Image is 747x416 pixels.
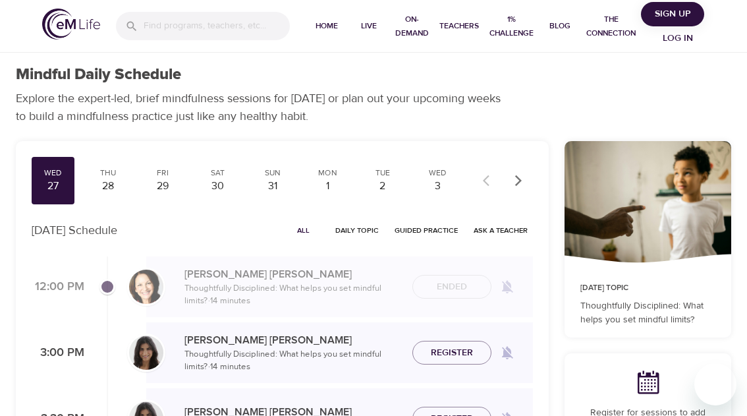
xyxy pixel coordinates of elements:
[257,179,289,194] div: 31
[468,220,533,241] button: Ask a Teacher
[335,224,379,237] span: Daily Topic
[257,167,289,179] div: Sun
[311,19,343,33] span: Home
[32,222,117,239] p: [DATE] Schedule
[422,167,454,179] div: Wed
[580,299,716,327] p: Thoughtfully Disciplined: What helps you set mindful limits?
[491,271,523,303] span: Remind me when a class goes live every Wednesday at 12:00 PM
[389,220,463,241] button: Guided Practice
[395,13,429,40] span: On-Demand
[586,13,636,40] span: The Connection
[147,167,179,179] div: Fri
[431,345,473,361] span: Register
[422,179,454,194] div: 3
[366,167,399,179] div: Tue
[312,167,344,179] div: Mon
[312,179,344,194] div: 1
[184,332,402,348] p: [PERSON_NAME] [PERSON_NAME]
[580,282,716,294] p: [DATE] Topic
[366,179,399,194] div: 2
[489,13,534,40] span: 1% Challenge
[646,26,709,51] button: Log in
[412,341,491,365] button: Register
[129,270,163,304] img: Laurie_Weisman-min.jpg
[92,179,124,194] div: 28
[544,19,576,33] span: Blog
[184,282,402,308] p: Thoughtfully Disciplined: What helps you set mindful limits? · 14 minutes
[202,179,234,194] div: 30
[395,224,458,237] span: Guided Practice
[42,9,100,40] img: logo
[439,19,479,33] span: Teachers
[16,65,181,84] h1: Mindful Daily Schedule
[32,278,84,296] p: 12:00 PM
[353,19,385,33] span: Live
[283,220,325,241] button: All
[129,336,163,370] img: Lara_Sragow-min.jpg
[474,224,528,237] span: Ask a Teacher
[92,167,124,179] div: Thu
[491,337,523,369] span: Remind me when a class goes live every Wednesday at 3:00 PM
[144,12,290,40] input: Find programs, teachers, etc...
[37,179,69,194] div: 27
[694,363,736,405] iframe: Button to launch messaging window
[16,90,510,125] p: Explore the expert-led, brief mindfulness sessions for [DATE] or plan out your upcoming weeks to ...
[184,348,402,374] p: Thoughtfully Disciplined: What helps you set mindful limits? · 14 minutes
[641,2,704,26] button: Sign Up
[37,167,69,179] div: Wed
[646,6,699,22] span: Sign Up
[288,224,319,237] span: All
[202,167,234,179] div: Sat
[147,179,179,194] div: 29
[32,344,84,362] p: 3:00 PM
[184,266,402,282] p: [PERSON_NAME] [PERSON_NAME]
[330,220,384,241] button: Daily Topic
[651,30,704,47] span: Log in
